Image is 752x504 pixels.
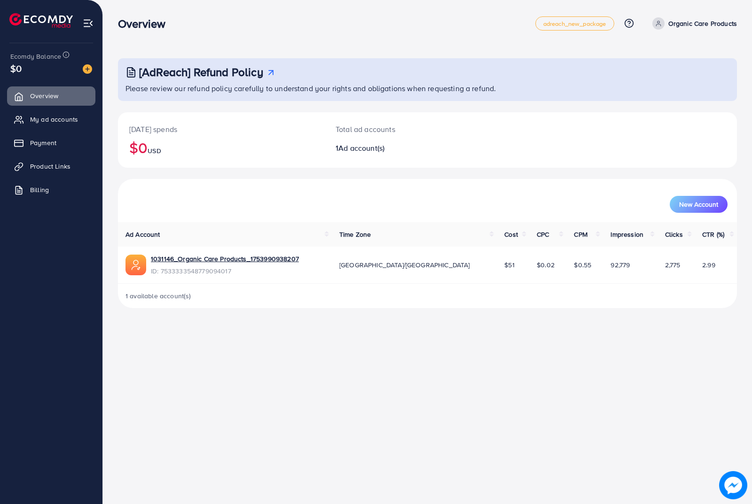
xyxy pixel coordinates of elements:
button: New Account [670,196,728,213]
img: logo [9,13,73,28]
span: Impression [611,230,643,239]
h3: Overview [118,17,173,31]
p: Please review our refund policy carefully to understand your rights and obligations when requesti... [125,83,731,94]
p: Organic Care Products [668,18,737,29]
a: My ad accounts [7,110,95,129]
span: adreach_new_package [543,21,606,27]
span: Billing [30,185,49,194]
span: 2.99 [702,260,715,270]
h2: 1 [336,144,468,153]
span: Time Zone [339,230,371,239]
a: Overview [7,86,95,105]
a: Payment [7,133,95,152]
span: Overview [30,91,58,101]
img: ic-ads-acc.e4c84228.svg [125,255,146,275]
img: image [719,471,747,499]
span: My ad accounts [30,115,78,124]
span: 1 available account(s) [125,291,191,301]
span: ID: 7533333548779094017 [151,266,299,276]
span: 2,775 [665,260,681,270]
span: Clicks [665,230,683,239]
span: Ad Account [125,230,160,239]
a: 1031146_Organic Care Products_1753990938207 [151,254,299,264]
span: New Account [679,201,718,208]
span: Ad account(s) [338,143,384,153]
img: image [83,64,92,74]
span: $0 [10,62,22,75]
img: menu [83,18,94,29]
span: $0.55 [574,260,591,270]
span: $51 [504,260,514,270]
span: CPM [574,230,587,239]
span: Payment [30,138,56,147]
span: USD [148,146,161,155]
a: Product Links [7,157,95,176]
span: Ecomdy Balance [10,52,61,61]
span: 92,779 [611,260,630,270]
p: [DATE] spends [129,124,313,135]
h2: $0 [129,139,313,156]
a: Organic Care Products [649,17,737,30]
span: CTR (%) [702,230,724,239]
h3: [AdReach] Refund Policy [139,65,263,79]
span: Cost [504,230,518,239]
a: Billing [7,180,95,199]
span: [GEOGRAPHIC_DATA]/[GEOGRAPHIC_DATA] [339,260,470,270]
span: Product Links [30,162,70,171]
span: $0.02 [537,260,555,270]
span: CPC [537,230,549,239]
a: adreach_new_package [535,16,614,31]
p: Total ad accounts [336,124,468,135]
